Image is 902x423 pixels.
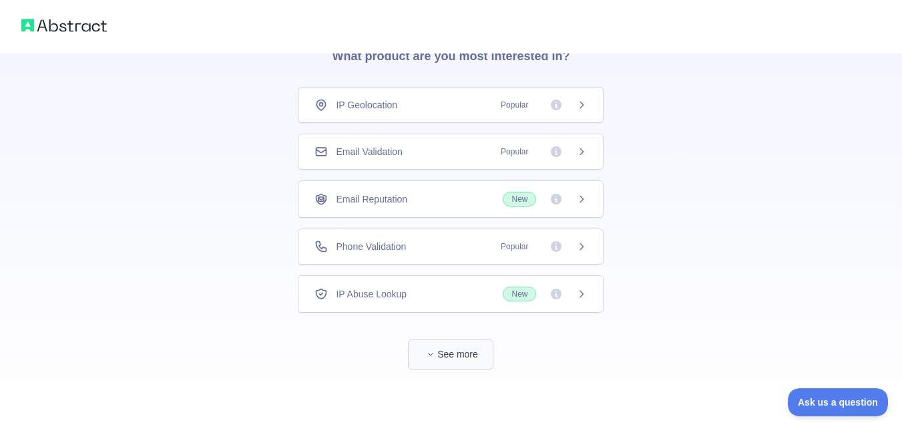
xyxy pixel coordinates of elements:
[21,16,107,35] img: Abstract logo
[788,388,889,416] iframe: Toggle Customer Support
[336,145,402,158] span: Email Validation
[336,192,407,206] span: Email Reputation
[493,98,536,112] span: Popular
[493,145,536,158] span: Popular
[336,287,407,301] span: IP Abuse Lookup
[408,339,493,370] button: See more
[503,192,536,206] span: New
[493,240,536,253] span: Popular
[336,98,397,112] span: IP Geolocation
[336,240,406,253] span: Phone Validation
[503,287,536,301] span: New
[310,20,591,87] h3: What product are you most interested in?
